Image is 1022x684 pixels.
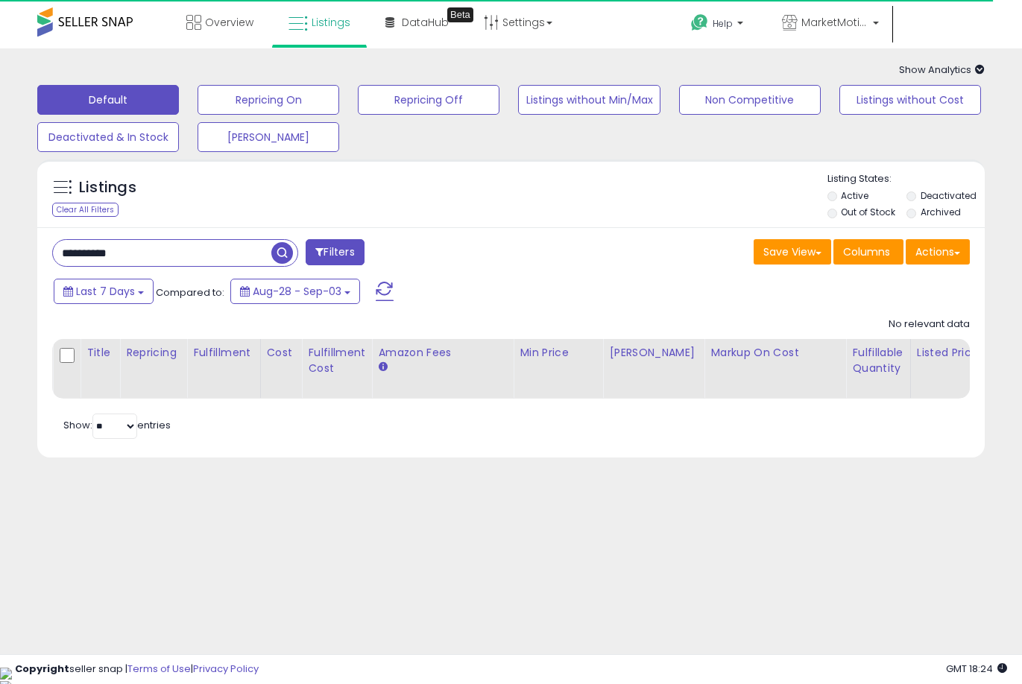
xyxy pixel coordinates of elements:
[843,244,890,259] span: Columns
[79,177,136,198] h5: Listings
[679,2,758,48] a: Help
[841,189,868,202] label: Active
[852,345,903,376] div: Fulfillable Quantity
[63,418,171,432] span: Show: entries
[378,345,507,361] div: Amazon Fees
[841,206,895,218] label: Out of Stock
[86,345,113,361] div: Title
[690,13,709,32] i: Get Help
[198,122,339,152] button: [PERSON_NAME]
[126,345,180,361] div: Repricing
[127,662,191,676] a: Terms of Use
[520,345,596,361] div: Min Price
[52,203,119,217] div: Clear All Filters
[921,206,961,218] label: Archived
[358,85,499,115] button: Repricing Off
[267,345,296,361] div: Cost
[801,15,868,30] span: MarketMotions
[54,279,154,304] button: Last 7 Days
[609,345,698,361] div: [PERSON_NAME]
[402,15,449,30] span: DataHub
[378,361,387,374] small: Amazon Fees.
[833,239,903,265] button: Columns
[230,279,360,304] button: Aug-28 - Sep-03
[827,172,985,186] p: Listing States:
[253,284,341,299] span: Aug-28 - Sep-03
[921,189,977,202] label: Deactivated
[193,345,253,361] div: Fulfillment
[198,85,339,115] button: Repricing On
[205,15,253,30] span: Overview
[447,7,473,22] div: Tooltip anchor
[710,345,839,361] div: Markup on Cost
[839,85,981,115] button: Listings without Cost
[906,239,970,265] button: Actions
[37,122,179,152] button: Deactivated & In Stock
[76,284,135,299] span: Last 7 Days
[899,63,985,77] span: Show Analytics
[37,85,179,115] button: Default
[312,15,350,30] span: Listings
[679,85,821,115] button: Non Competitive
[946,662,1007,676] span: 2025-09-11 18:24 GMT
[306,239,364,265] button: Filters
[889,317,970,332] div: No relevant data
[193,662,259,676] a: Privacy Policy
[704,339,846,399] th: The percentage added to the cost of goods (COGS) that forms the calculator for Min & Max prices.
[518,85,660,115] button: Listings without Min/Max
[156,285,224,300] span: Compared to:
[308,345,365,376] div: Fulfillment Cost
[713,17,733,30] span: Help
[15,662,69,676] strong: Copyright
[754,239,831,265] button: Save View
